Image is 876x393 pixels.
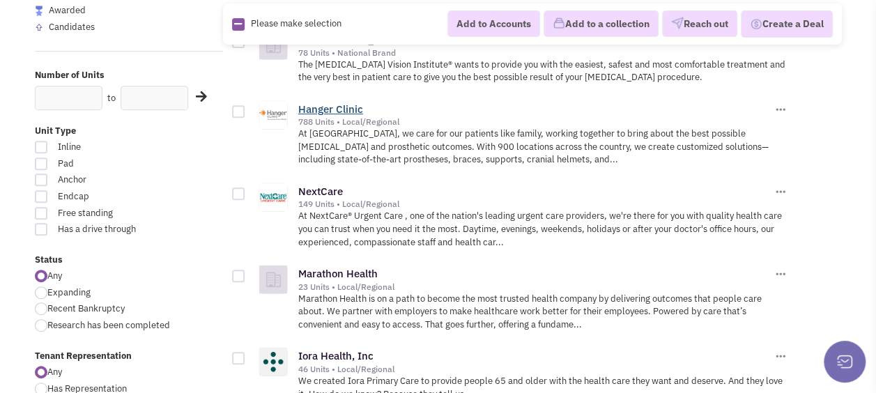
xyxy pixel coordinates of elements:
span: Awarded [49,4,86,16]
img: Deal-Dollar.png [750,17,762,32]
span: Anchor [49,174,165,187]
span: Inline [49,141,165,154]
a: Iora Health, Inc [298,349,374,362]
img: locallyfamous-upvote.png [35,23,43,31]
p: At [GEOGRAPHIC_DATA], we care for our patients like family, working together to bring about the b... [298,128,788,167]
div: 46 Units • Local/Regional [298,364,772,375]
label: Number of Units [35,69,223,82]
label: Tenant Representation [35,350,223,363]
div: 23 Units • Local/Regional [298,282,772,293]
button: Create a Deal [741,10,833,38]
p: Marathon Health is on a path to become the most trusted health company by delivering outcomes tha... [298,293,788,332]
span: Any [47,270,62,282]
span: Has a drive through [49,223,165,236]
img: Rectangle.png [232,18,245,31]
span: Endcap [49,190,165,203]
button: Add to a collection [544,11,659,38]
label: to [107,92,116,105]
span: Research has been completed [47,319,170,331]
div: 788 Units • Local/Regional [298,116,772,128]
span: Candidates [49,21,95,33]
span: Pad [49,157,165,171]
a: Hanger Clinic [298,102,363,116]
img: icon-collection-lavender.png [553,17,565,30]
div: Search Nearby [187,88,205,106]
div: 149 Units • Local/Regional [298,199,772,210]
label: Status [35,254,223,267]
span: Expanding [47,286,91,298]
button: Reach out [662,11,737,38]
a: The [MEDICAL_DATA] Vision Institute [298,33,477,46]
span: Free standing [49,207,165,220]
p: At NextCare® Urgent Care , one of the nation's leading urgent care providers, we're there for you... [298,210,788,249]
a: NextCare [298,185,343,198]
div: 78 Units • National Brand [298,47,772,59]
img: locallyfamous-largeicon.png [35,6,43,16]
span: Please make selection [251,17,341,29]
button: Add to Accounts [447,10,540,37]
img: VectorPaper_Plane.png [671,17,684,30]
label: Unit Type [35,125,223,138]
span: Recent Bankruptcy [47,302,125,314]
a: Marathon Health [298,267,378,280]
span: Any [47,366,62,378]
p: The [MEDICAL_DATA] Vision Institute® wants to provide you with the easiest, safest and most comfo... [298,59,788,84]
